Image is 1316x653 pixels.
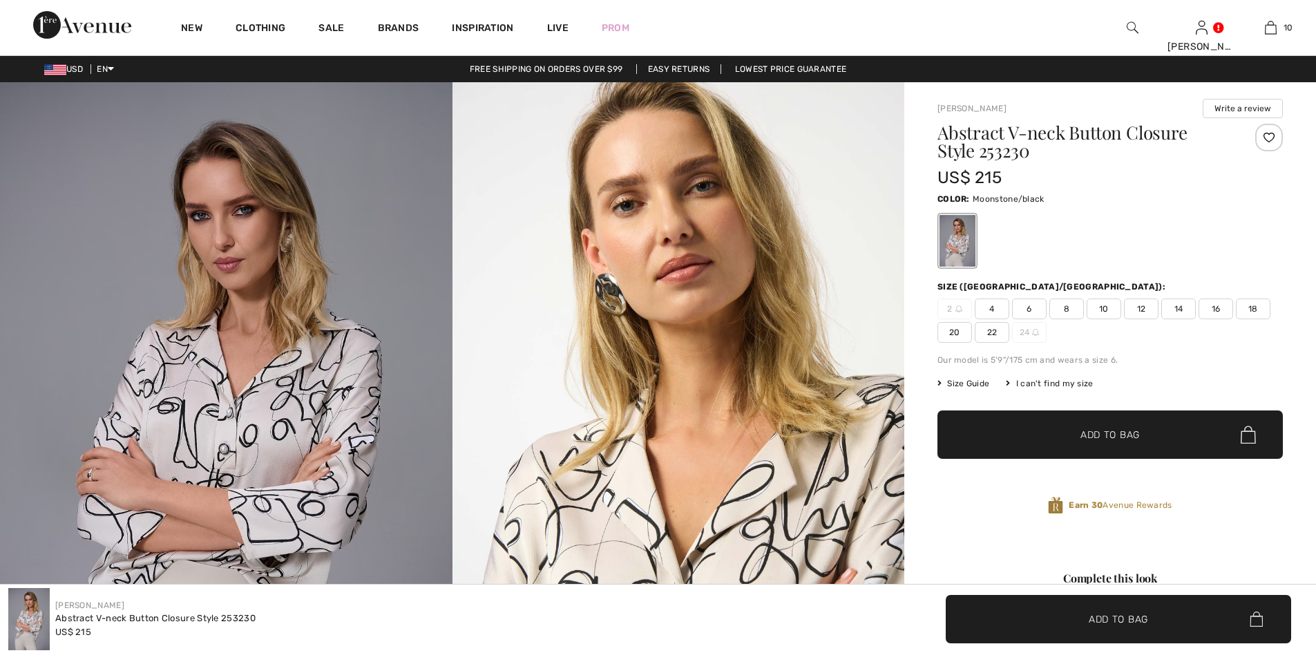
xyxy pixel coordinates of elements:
button: Add to Bag [937,410,1283,459]
span: 8 [1049,299,1084,319]
img: US Dollar [44,64,66,75]
a: Sign In [1196,21,1208,34]
span: EN [97,64,114,74]
a: Prom [602,21,629,35]
img: ring-m.svg [1032,329,1039,336]
img: Avenue Rewards [1048,496,1063,515]
span: 10 [1087,299,1121,319]
img: My Info [1196,19,1208,36]
a: Free shipping on orders over $99 [459,64,634,74]
img: search the website [1127,19,1138,36]
span: Size Guide [937,377,989,390]
a: [PERSON_NAME] [937,104,1007,113]
h1: Abstract V-neck Button Closure Style 253230 [937,124,1226,160]
span: Avenue Rewards [1069,499,1172,511]
div: Abstract V-neck Button Closure Style 253230 [55,612,256,625]
span: USD [44,64,88,74]
div: Size ([GEOGRAPHIC_DATA]/[GEOGRAPHIC_DATA]): [937,281,1168,293]
img: ring-m.svg [955,305,962,312]
span: 14 [1161,299,1196,319]
img: 1ère Avenue [33,11,131,39]
span: 20 [937,322,972,343]
img: My Bag [1265,19,1277,36]
a: Clothing [236,22,285,37]
span: US$ 215 [937,168,1002,187]
a: [PERSON_NAME] [55,600,124,610]
iframe: Opens a widget where you can chat to one of our agents [1228,549,1302,584]
img: Abstract V-neck Button Closure Style 253230 [8,588,50,650]
strong: Earn 30 [1069,500,1103,510]
span: 2 [937,299,972,319]
a: Live [547,21,569,35]
span: 12 [1124,299,1158,319]
span: 6 [1012,299,1047,319]
div: Complete this look [937,570,1283,587]
span: US$ 215 [55,627,91,637]
a: Sale [318,22,344,37]
a: 10 [1237,19,1304,36]
span: 22 [975,322,1009,343]
button: Add to Bag [946,595,1291,643]
img: Bag.svg [1250,612,1263,627]
span: 16 [1199,299,1233,319]
div: Moonstone/black [940,215,975,267]
button: Write a review [1203,99,1283,118]
span: Inspiration [452,22,513,37]
span: Add to Bag [1089,612,1148,626]
span: Add to Bag [1080,428,1140,442]
span: 18 [1236,299,1270,319]
img: Bag.svg [1241,426,1256,444]
div: I can't find my size [1006,377,1093,390]
div: Our model is 5'9"/175 cm and wears a size 6. [937,354,1283,366]
a: New [181,22,202,37]
a: Brands [378,22,419,37]
a: Easy Returns [636,64,722,74]
span: Moonstone/black [973,194,1045,204]
div: [PERSON_NAME] [1167,39,1235,54]
span: 10 [1284,21,1293,34]
span: 4 [975,299,1009,319]
span: 24 [1012,322,1047,343]
span: Color: [937,194,970,204]
a: Lowest Price Guarantee [724,64,858,74]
